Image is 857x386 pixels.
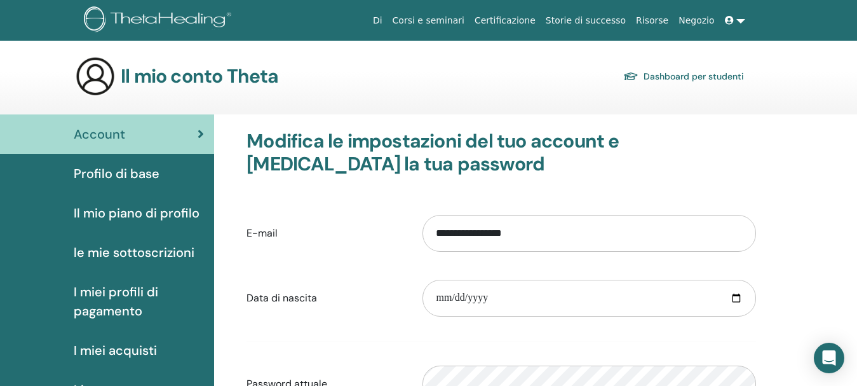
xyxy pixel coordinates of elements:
img: graduation-cap.svg [623,71,638,82]
h3: Modifica le impostazioni del tuo account e [MEDICAL_DATA] la tua password [246,130,756,176]
a: Di [368,9,388,32]
span: Il mio piano di profilo [74,203,199,223]
a: Storie di successo [541,9,631,32]
a: Risorse [631,9,673,32]
span: le mie sottoscrizioni [74,243,194,262]
div: Open Intercom Messenger [814,343,844,373]
img: logo.png [84,6,236,35]
label: Data di nascita [237,286,413,310]
span: Profilo di base [74,164,159,183]
h3: Il mio conto Theta [121,65,279,88]
span: I miei profili di pagamento [74,282,204,321]
a: Corsi e seminari [388,9,469,32]
label: E-mail [237,221,413,245]
img: generic-user-icon.jpg [75,56,116,97]
a: Negozio [673,9,719,32]
span: I miei acquisti [74,341,157,360]
a: Certificazione [469,9,541,32]
a: Dashboard per studenti [623,67,744,85]
span: Account [74,125,125,144]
